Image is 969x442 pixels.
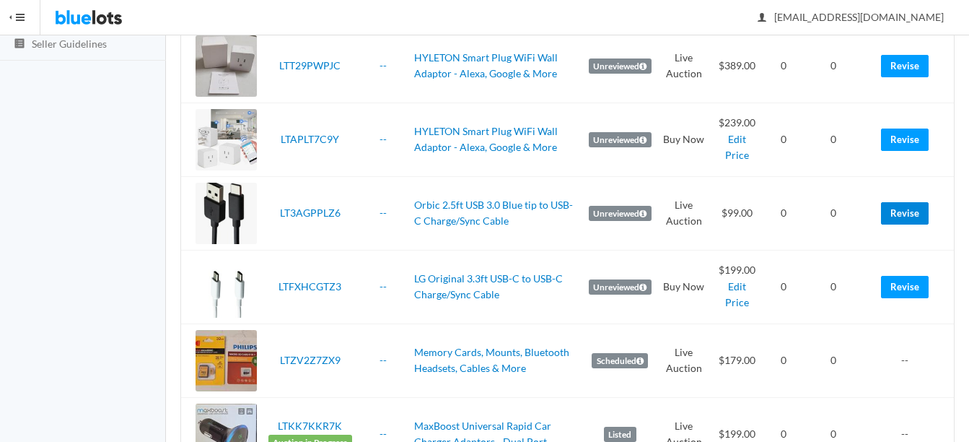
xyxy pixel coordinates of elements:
td: $199.00 [711,250,764,324]
a: Revise [881,276,929,298]
a: -- [380,354,387,366]
ion-icon: list box [12,38,27,51]
a: -- [380,133,387,145]
td: 0 [803,250,864,324]
td: 0 [764,176,803,250]
td: 0 [803,29,864,103]
a: LTT29PWPJC [279,59,341,71]
a: HYLETON Smart Plug WiFi Wall Adaptor - Alexa, Google & More [414,51,558,80]
a: -- [380,428,387,440]
ion-icon: person [755,12,769,25]
td: Buy Now [657,250,711,324]
a: Edit Price [725,133,749,162]
a: -- [380,59,387,71]
a: LTAPLT7C9Y [281,133,339,145]
a: LTKK7KKR7K [278,420,342,432]
a: Revise [881,129,929,151]
a: -- [380,207,387,219]
td: $99.00 [711,176,764,250]
a: Revise [881,202,929,225]
td: Buy Now [657,103,711,176]
label: Unreviewed [589,279,652,295]
td: Live Auction [657,176,711,250]
a: Memory Cards, Mounts, Bluetooth Headsets, Cables & More [414,346,569,375]
td: 0 [803,176,864,250]
a: -- [380,280,387,292]
td: 0 [803,103,864,176]
label: Scheduled [592,353,648,369]
td: 0 [803,324,864,397]
label: Unreviewed [589,58,652,74]
a: LG Original 3.3ft USB-C to USB-C Charge/Sync Cable [414,272,563,301]
a: HYLETON Smart Plug WiFi Wall Adaptor - Alexa, Google & More [414,125,558,154]
span: [EMAIL_ADDRESS][DOMAIN_NAME] [758,11,944,23]
td: 0 [764,324,803,397]
td: $389.00 [711,29,764,103]
a: Orbic 2.5ft USB 3.0 Blue tip to USB-C Charge/Sync Cable [414,199,573,227]
a: Edit Price [725,280,749,309]
td: $239.00 [711,103,764,176]
a: LT3AGPPLZ6 [280,207,341,219]
td: Live Auction [657,29,711,103]
td: $179.00 [711,324,764,397]
a: LTFXHCGTZ3 [279,280,341,292]
a: Revise [881,55,929,77]
label: Unreviewed [589,132,652,148]
a: LTZV2Z7ZX9 [280,354,341,366]
span: Seller Guidelines [32,38,107,50]
label: Unreviewed [589,206,652,222]
td: Live Auction [657,324,711,397]
td: 0 [764,29,803,103]
td: 0 [764,250,803,324]
td: 0 [764,103,803,176]
td: -- [864,324,954,397]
